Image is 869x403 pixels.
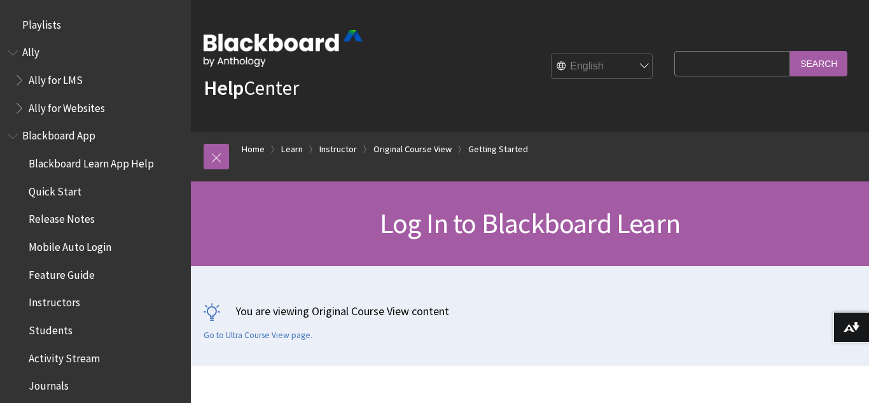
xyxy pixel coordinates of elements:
span: Instructors [29,292,80,309]
img: Blackboard by Anthology [204,30,363,67]
span: Ally for LMS [29,69,83,87]
a: Getting Started [468,141,528,157]
a: Go to Ultra Course View page. [204,330,312,341]
span: Mobile Auto Login [29,236,111,253]
span: Log In to Blackboard Learn [380,206,680,241]
span: Ally [22,42,39,59]
span: Release Notes [29,209,95,226]
span: Blackboard Learn App Help [29,153,154,170]
span: Playlists [22,14,61,31]
strong: Help [204,75,244,101]
nav: Book outline for Playlists [8,14,183,36]
span: Blackboard App [22,125,95,143]
span: Journals [29,376,69,393]
span: Activity Stream [29,348,100,365]
input: Search [790,51,847,76]
a: Instructor [319,141,357,157]
a: Home [242,141,265,157]
span: Ally for Websites [29,97,105,115]
a: Learn [281,141,303,157]
span: Feature Guide [29,264,95,281]
select: Site Language Selector [552,54,653,80]
a: Original Course View [373,141,452,157]
a: HelpCenter [204,75,299,101]
p: You are viewing Original Course View content [204,303,856,319]
nav: Book outline for Anthology Ally Help [8,42,183,119]
span: Quick Start [29,181,81,198]
span: Students [29,320,73,337]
